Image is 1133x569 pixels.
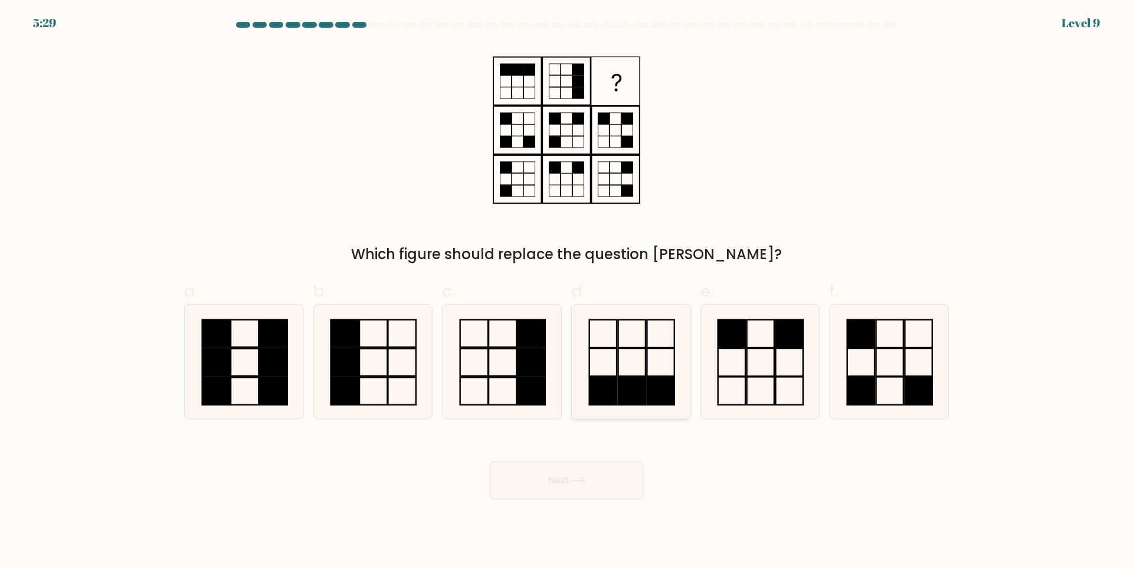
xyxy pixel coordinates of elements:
button: Next [490,462,643,499]
div: Which figure should replace the question [PERSON_NAME]? [191,244,942,265]
span: f. [829,280,837,303]
span: c. [442,280,455,303]
span: b. [313,280,328,303]
div: 5:29 [33,14,56,32]
span: a. [184,280,198,303]
span: d. [571,280,585,303]
span: e. [700,280,713,303]
div: Level 9 [1062,14,1100,32]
